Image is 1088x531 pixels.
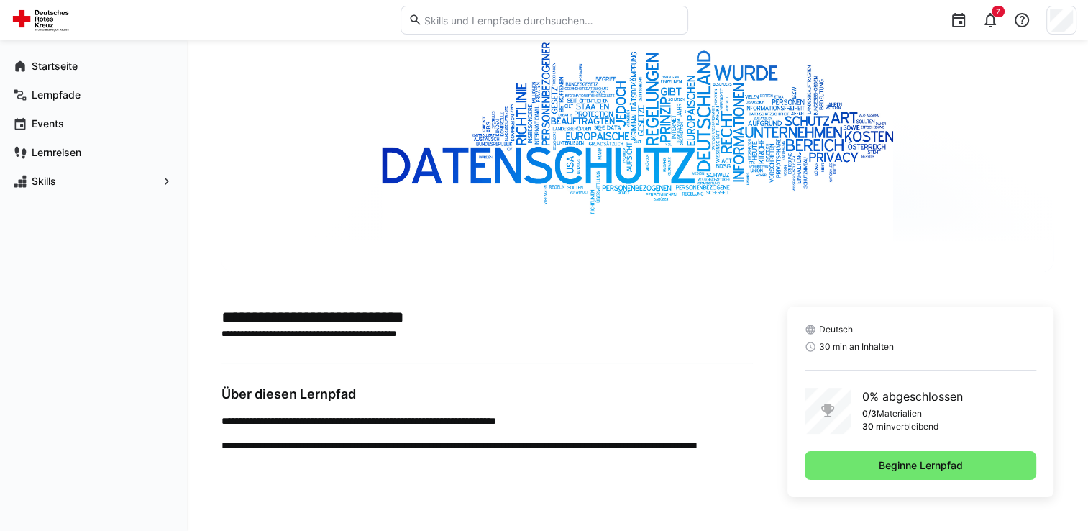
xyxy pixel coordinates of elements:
span: 7 [996,7,1000,16]
p: verbleibend [891,421,938,432]
span: Beginne Lernpfad [877,458,965,473]
h3: Über diesen Lernpfad [221,386,753,402]
input: Skills und Lernpfade durchsuchen… [422,14,680,27]
span: Deutsch [819,324,853,335]
p: Materialien [877,408,922,419]
p: 0% abgeschlossen [862,388,963,405]
button: Beginne Lernpfad [805,451,1036,480]
p: 30 min [862,421,891,432]
p: 0/3 [862,408,877,419]
span: 30 min an Inhalten [819,341,894,353]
